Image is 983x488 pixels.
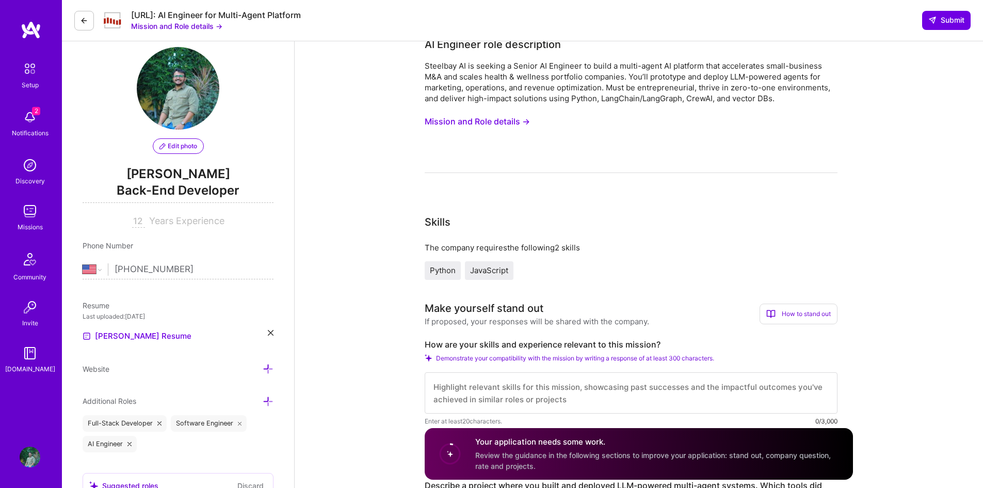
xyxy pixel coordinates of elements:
[20,201,40,222] img: teamwork
[815,416,837,427] div: 0/3,000
[425,242,837,253] div: The company requires the following 2 skills
[425,316,649,327] div: If proposed, your responses will be shared with the company.
[425,37,561,52] div: AI Engineer role description
[20,107,40,128] img: bell
[131,10,301,21] div: [URL]: AI Engineer for Multi-Agent Platform
[17,447,43,467] a: User Avatar
[83,397,136,405] span: Additional Roles
[18,222,43,232] div: Missions
[83,241,133,250] span: Phone Number
[83,332,91,340] img: Resume
[238,421,242,426] i: icon Close
[83,311,273,322] div: Last uploaded: [DATE]
[83,166,273,182] span: [PERSON_NAME]
[19,58,41,80] img: setup
[132,215,145,228] input: XX
[83,436,137,452] div: AI Engineer
[80,17,88,25] i: icon LeftArrowDark
[436,354,714,362] span: Demonstrate your compatibility with the mission by writing a response of at least 300 characters.
[22,318,38,328] div: Invite
[13,272,46,282] div: Community
[766,309,776,319] i: icon BookOpen
[5,364,55,374] div: [DOMAIN_NAME]
[20,297,40,318] img: Invite
[268,330,273,336] i: icon Close
[425,339,837,350] label: How are your skills and experience relevant to this mission?
[159,141,197,151] span: Edit photo
[83,182,273,203] span: Back-End Developer
[83,415,167,432] div: Full-Stack Developer
[131,21,222,32] button: Mission and Role details →
[102,11,123,29] img: Company Logo
[425,301,543,316] div: Make yourself stand out
[22,80,39,90] div: Setup
[127,442,132,446] i: icon Close
[425,60,837,104] div: Steelbay AI is seeking a Senior AI Engineer to build a multi-agent AI platform that accelerates s...
[430,265,456,275] span: Python
[760,304,837,324] div: How to stand out
[149,215,224,226] span: Years Experience
[32,107,40,115] span: 2
[425,354,432,361] i: Check
[425,112,530,131] button: Mission and Role details →
[15,176,45,186] div: Discovery
[20,447,40,467] img: User Avatar
[157,421,162,426] i: icon Close
[425,214,450,230] div: Skills
[137,47,219,130] img: User Avatar
[18,247,42,272] img: Community
[20,343,40,364] img: guide book
[12,128,49,138] div: Notifications
[83,330,191,342] a: [PERSON_NAME] Resume
[475,437,841,448] h4: Your application needs some work.
[928,16,937,24] i: icon SendLight
[928,15,964,25] span: Submit
[83,365,109,373] span: Website
[922,11,971,29] button: Submit
[115,255,273,285] input: +1 (000) 000-0000
[425,416,502,427] span: Enter at least 20 characters.
[20,155,40,176] img: discovery
[159,143,166,149] i: icon PencilPurple
[21,21,41,39] img: logo
[171,415,247,432] div: Software Engineer
[470,265,508,275] span: JavaScript
[475,451,831,470] span: Review the guidance in the following sections to improve your application: stand out, company que...
[153,138,204,154] button: Edit photo
[83,301,109,310] span: Resume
